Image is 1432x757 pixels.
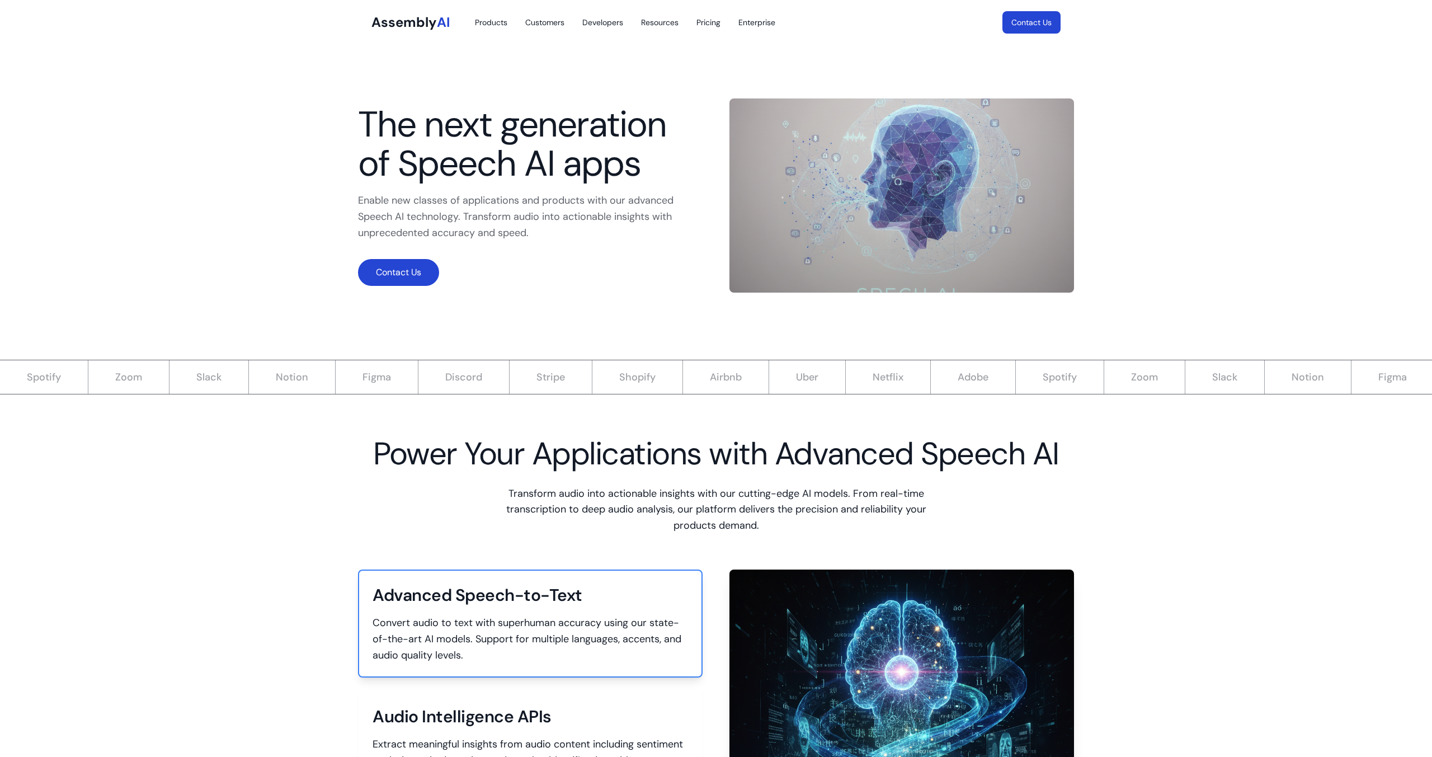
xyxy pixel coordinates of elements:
[358,105,703,184] h1: The next generation of Speech AI apps
[519,12,571,32] a: Customers
[1104,360,1185,394] div: Zoom
[371,13,450,31] a: AssemblyAI
[169,360,248,394] div: Slack
[248,360,335,394] div: Notion
[1015,360,1104,394] div: Spotify
[845,360,930,394] div: Netflix
[418,360,509,394] div: Discord
[1185,360,1264,394] div: Slack
[373,584,688,606] h3: Advanced Speech-to-Text
[732,12,782,32] a: Enterprise
[468,12,514,32] a: Products
[690,12,727,32] a: Pricing
[373,706,688,727] h3: Audio Intelligence APIs
[634,12,685,32] a: Resources
[509,360,592,394] div: Stripe
[437,13,450,31] span: AI
[682,360,769,394] div: Airbnb
[729,98,1074,293] img: AssemblyAI Speech AI technology visualization
[769,360,845,394] div: Uber
[592,360,682,394] div: Shopify
[373,615,688,663] p: Convert audio to text with superhuman accuracy using our state-of-the-art AI models. Support for ...
[358,259,439,286] button: Contact Us
[335,360,418,394] div: Figma
[1264,360,1351,394] div: Notion
[88,360,169,394] div: Zoom
[1002,11,1061,34] a: Contact Us
[371,13,437,31] span: Assembly
[501,486,931,534] p: Transform audio into actionable insights with our cutting-edge AI models. From real-time transcri...
[576,12,630,32] a: Developers
[358,192,703,241] p: Enable new classes of applications and products with our advanced Speech AI technology. Transform...
[358,435,1074,472] h2: Power Your Applications with Advanced Speech AI
[930,360,1015,394] div: Adobe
